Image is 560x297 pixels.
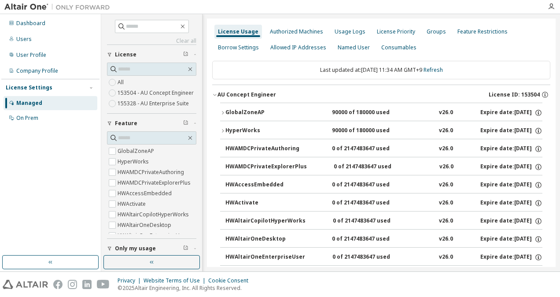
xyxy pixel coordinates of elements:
[53,280,63,289] img: facebook.svg
[225,248,542,267] button: HWAltairOneEnterpriseUser0 of 2147483647 usedv26.0Expire date:[DATE]
[115,245,156,252] span: Only my usage
[118,88,195,98] label: 153504 - AU Concept Engineer
[118,146,156,156] label: GlobalZoneAP
[225,109,305,117] div: GlobalZoneAP
[218,44,259,51] div: Borrow Settings
[424,66,443,74] a: Refresh
[480,127,542,135] div: Expire date: [DATE]
[107,114,196,133] button: Feature
[270,44,326,51] div: Allowed IP Addresses
[480,235,542,243] div: Expire date: [DATE]
[118,98,191,109] label: 155328 - AU Enterprise Suite
[270,28,323,35] div: Authorized Machines
[439,163,453,171] div: v26.0
[68,280,77,289] img: instagram.svg
[225,145,305,153] div: HWAMDCPrivateAuthoring
[225,199,305,207] div: HWActivate
[334,163,413,171] div: 0 of 2147483647 used
[225,253,305,261] div: HWAltairOneEnterpriseUser
[332,127,411,135] div: 90000 of 180000 used
[480,199,542,207] div: Expire date: [DATE]
[16,67,58,74] div: Company Profile
[16,36,32,43] div: Users
[118,209,191,220] label: HWAltairCopilotHyperWorks
[183,51,188,58] span: Clear filter
[115,120,137,127] span: Feature
[16,20,45,27] div: Dashboard
[439,253,453,261] div: v26.0
[225,212,542,231] button: HWAltairCopilotHyperWorks0 of 2147483647 usedv26.0Expire date:[DATE]
[480,181,542,189] div: Expire date: [DATE]
[82,280,92,289] img: linkedin.svg
[16,100,42,107] div: Managed
[381,44,416,51] div: Consumables
[115,51,136,58] span: License
[218,28,258,35] div: License Usage
[480,253,542,261] div: Expire date: [DATE]
[118,188,173,199] label: HWAccessEmbedded
[377,28,415,35] div: License Priority
[225,157,542,177] button: HWAMDCPrivateExplorerPlus0 of 2147483647 usedv26.0Expire date:[DATE]
[118,199,147,209] label: HWActivate
[183,120,188,127] span: Clear filter
[332,235,411,243] div: 0 of 2147483647 used
[212,61,550,79] div: Last updated at: [DATE] 11:34 AM GMT+9
[332,145,411,153] div: 0 of 2147483647 used
[118,230,190,241] label: HWAltairOneEnterpriseUser
[217,91,276,98] div: AU Concept Engineer
[333,217,412,225] div: 0 of 2147483647 used
[183,245,188,252] span: Clear filter
[439,109,453,117] div: v26.0
[480,145,542,153] div: Expire date: [DATE]
[225,230,542,249] button: HWAltairOneDesktop0 of 2147483647 usedv26.0Expire date:[DATE]
[480,217,542,225] div: Expire date: [DATE]
[4,3,114,11] img: Altair One
[225,175,542,195] button: HWAccessEmbedded0 of 2147483647 usedv26.0Expire date:[DATE]
[225,127,305,135] div: HyperWorks
[208,277,254,284] div: Cookie Consent
[16,52,46,59] div: User Profile
[144,277,208,284] div: Website Terms of Use
[427,28,446,35] div: Groups
[332,109,411,117] div: 90000 of 180000 used
[118,220,173,230] label: HWAltairOneDesktop
[439,217,453,225] div: v26.0
[332,253,412,261] div: 0 of 2147483647 used
[439,181,453,189] div: v26.0
[332,181,411,189] div: 0 of 2147483647 used
[225,163,307,171] div: HWAMDCPrivateExplorerPlus
[118,77,125,88] label: All
[480,163,542,171] div: Expire date: [DATE]
[6,84,52,91] div: License Settings
[16,115,38,122] div: On Prem
[439,199,453,207] div: v26.0
[3,280,48,289] img: altair_logo.svg
[118,156,151,167] label: HyperWorks
[118,178,192,188] label: HWAMDCPrivateExplorerPlus
[220,121,542,141] button: HyperWorks90000 of 180000 usedv26.0Expire date:[DATE]
[439,145,453,153] div: v26.0
[107,45,196,64] button: License
[225,139,542,159] button: HWAMDCPrivateAuthoring0 of 2147483647 usedv26.0Expire date:[DATE]
[457,28,508,35] div: Feature Restrictions
[480,109,542,117] div: Expire date: [DATE]
[225,181,305,189] div: HWAccessEmbedded
[107,239,196,258] button: Only my usage
[332,199,411,207] div: 0 of 2147483647 used
[439,127,453,135] div: v26.0
[212,85,550,104] button: AU Concept EngineerLicense ID: 153504
[107,37,196,45] a: Clear all
[118,167,186,178] label: HWAMDCPrivateAuthoring
[489,91,540,98] span: License ID: 153504
[335,28,365,35] div: Usage Logs
[220,103,542,123] button: GlobalZoneAP90000 of 180000 usedv26.0Expire date:[DATE]
[225,217,306,225] div: HWAltairCopilotHyperWorks
[225,235,305,243] div: HWAltairOneDesktop
[118,277,144,284] div: Privacy
[97,280,110,289] img: youtube.svg
[118,284,254,292] p: © 2025 Altair Engineering, Inc. All Rights Reserved.
[225,193,542,213] button: HWActivate0 of 2147483647 usedv26.0Expire date:[DATE]
[338,44,370,51] div: Named User
[439,235,453,243] div: v26.0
